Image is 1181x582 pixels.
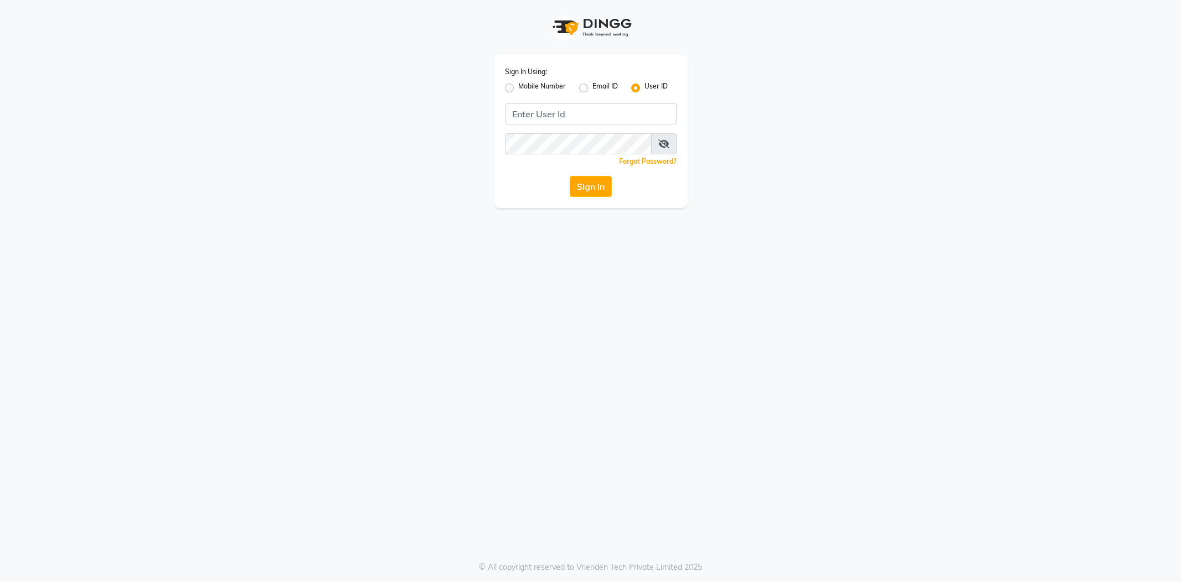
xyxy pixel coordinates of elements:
input: Username [505,103,677,124]
label: Email ID [592,81,618,95]
label: User ID [644,81,668,95]
input: Username [505,133,652,154]
label: Sign In Using: [505,67,547,77]
a: Forgot Password? [619,157,677,165]
img: logo1.svg [546,11,635,44]
label: Mobile Number [518,81,566,95]
button: Sign In [570,176,612,197]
